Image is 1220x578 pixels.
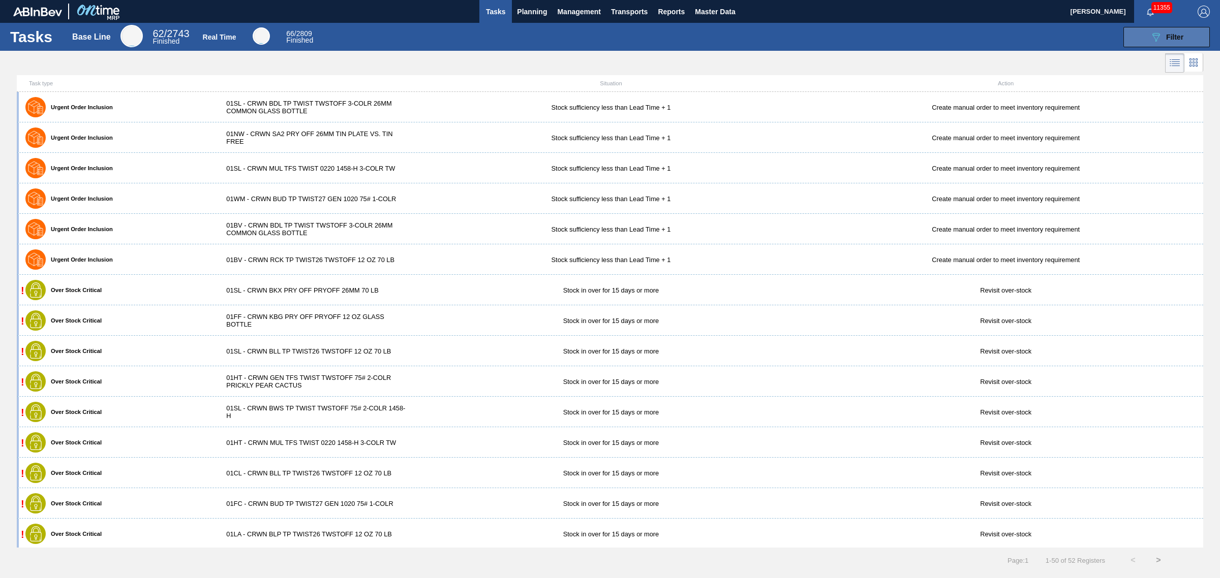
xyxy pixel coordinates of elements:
label: Urgent Order Inclusion [46,256,113,263]
label: Over Stock Critical [46,317,102,324]
div: 01SL - CRWN MUL TFS TWIST 0220 1458-H 3-COLR TW [216,165,413,172]
div: Create manual order to meet inventory requirement [808,195,1203,203]
div: 01WM - CRWN BUD TP TWIST27 GEN 1020 75# 1-COLR [216,195,413,203]
div: 01BV - CRWN BDL TP TWIST TWSTOFF 3-COLR 26MM COMMON GLASS BOTTLE [216,221,413,237]
span: ! [21,376,24,388]
div: Revisit over-stock [808,317,1203,325]
div: Revisit over-stock [808,530,1203,538]
div: Revisit over-stock [808,500,1203,507]
div: Base Line [72,33,111,42]
div: Base Line [120,25,143,47]
div: 01SL - CRWN BKX PRY OFF PRYOFF 26MM 70 LB [216,286,413,294]
span: Transports [611,6,648,18]
div: Stock in over for 15 days or more [414,286,809,294]
label: Over Stock Critical [46,409,102,415]
span: Tasks [484,6,507,18]
span: / 2743 [152,28,189,39]
div: Create manual order to meet inventory requirement [808,165,1203,172]
span: Finished [286,36,313,44]
div: Revisit over-stock [808,439,1203,446]
label: Over Stock Critical [46,378,102,384]
div: 01SL - CRWN BDL TP TWIST TWSTOFF 3-COLR 26MM COMMON GLASS BOTTLE [216,100,413,115]
div: Stock in over for 15 days or more [414,317,809,325]
label: Over Stock Critical [46,531,102,537]
span: / 2809 [286,29,312,38]
div: Stock in over for 15 days or more [414,408,809,416]
div: 01SL - CRWN BLL TP TWIST26 TWSTOFF 12 OZ 70 LB [216,347,413,355]
span: 11355 [1151,2,1172,13]
label: Urgent Order Inclusion [46,226,113,232]
button: > [1146,548,1171,573]
div: 01CL - CRWN BLL TP TWIST26 TWSTOFF 12 OZ 70 LB [216,469,413,477]
button: Filter [1123,27,1210,47]
span: Master Data [695,6,735,18]
div: Stock in over for 15 days or more [414,439,809,446]
div: Create manual order to meet inventory requirement [808,134,1203,142]
img: Logout [1198,6,1210,18]
div: Revisit over-stock [808,408,1203,416]
span: 66 [286,29,294,38]
label: Urgent Order Inclusion [46,135,113,141]
div: Card Vision [1184,53,1203,73]
label: Over Stock Critical [46,439,102,445]
div: Real Time [286,30,313,44]
div: Task type [19,80,216,86]
div: Stock sufficiency less than Lead Time + 1 [414,256,809,264]
div: Base Line [152,29,189,45]
span: ! [21,346,24,357]
span: ! [21,529,24,540]
div: Stock in over for 15 days or more [414,530,809,538]
div: Real Time [253,27,270,45]
div: Create manual order to meet inventory requirement [808,256,1203,264]
div: Stock in over for 15 days or more [414,500,809,507]
button: < [1120,548,1146,573]
div: Stock sufficiency less than Lead Time + 1 [414,226,809,233]
label: Over Stock Critical [46,348,102,354]
div: 01SL - CRWN BWS TP TWIST TWSTOFF 75# 2-COLR 1458-H [216,404,413,420]
span: Management [557,6,601,18]
span: Planning [517,6,547,18]
div: Revisit over-stock [808,286,1203,294]
span: 62 [152,28,164,39]
div: Revisit over-stock [808,378,1203,386]
div: Stock sufficiency less than Lead Time + 1 [414,134,809,142]
span: ! [21,285,24,296]
div: Situation [414,80,809,86]
span: Page : 1 [1008,557,1028,564]
div: Create manual order to meet inventory requirement [808,226,1203,233]
img: TNhmsLtSVTkK8tSr43FrP2fwEKptu5GPRR3wAAAABJRU5ErkJggg== [13,7,62,16]
label: Over Stock Critical [46,287,102,293]
h1: Tasks [10,31,59,43]
span: Filter [1166,33,1183,41]
div: Stock sufficiency less than Lead Time + 1 [414,195,809,203]
label: Urgent Order Inclusion [46,104,113,110]
div: Action [808,80,1203,86]
label: Urgent Order Inclusion [46,196,113,202]
div: 01FF - CRWN KBG PRY OFF PRYOFF 12 OZ GLASS BOTTLE [216,313,413,328]
span: ! [21,315,24,327]
div: Create manual order to meet inventory requirement [808,104,1203,111]
span: 1 - 50 of 52 Registers [1044,557,1105,564]
label: Urgent Order Inclusion [46,165,113,171]
div: 01HT - CRWN GEN TFS TWIST TWSTOFF 75# 2-COLR PRICKLY PEAR CACTUS [216,374,413,389]
span: Finished [152,37,179,45]
label: Over Stock Critical [46,500,102,506]
label: Over Stock Critical [46,470,102,476]
div: Stock sufficiency less than Lead Time + 1 [414,104,809,111]
div: List Vision [1165,53,1184,73]
span: ! [21,468,24,479]
div: Revisit over-stock [808,347,1203,355]
div: Stock in over for 15 days or more [414,469,809,477]
div: 01NW - CRWN SA2 PRY OFF 26MM TIN PLATE VS. TIN FREE [216,130,413,145]
span: ! [21,498,24,509]
div: Stock sufficiency less than Lead Time + 1 [414,165,809,172]
div: 01HT - CRWN MUL TFS TWIST 0220 1458-H 3-COLR TW [216,439,413,446]
button: Notifications [1134,5,1167,19]
div: 01BV - CRWN RCK TP TWIST26 TWSTOFF 12 OZ 70 LB [216,256,413,264]
div: Revisit over-stock [808,469,1203,477]
span: Reports [658,6,685,18]
div: 01FC - CRWN BUD TP TWIST27 GEN 1020 75# 1-COLR [216,500,413,507]
div: Stock in over for 15 days or more [414,378,809,386]
div: 01LA - CRWN BLP TP TWIST26 TWSTOFF 12 OZ 70 LB [216,530,413,538]
span: ! [21,437,24,448]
